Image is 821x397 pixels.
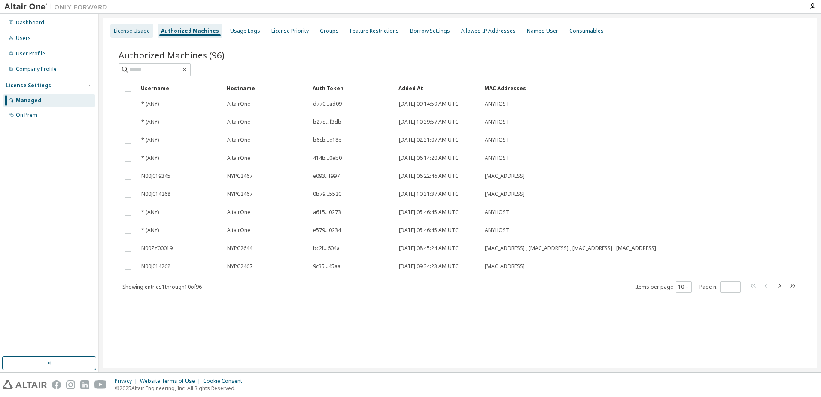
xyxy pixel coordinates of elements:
span: * (ANY) [141,155,159,162]
div: Authorized Machines [161,27,219,34]
div: License Priority [271,27,309,34]
span: ANYHOST [485,155,509,162]
div: Allowed IP Addresses [461,27,516,34]
span: b27d...f3db [313,119,341,125]
span: AltairOne [227,155,250,162]
span: b6cb...e18e [313,137,341,144]
span: e579...0234 [313,227,341,234]
span: bc2f...604a [313,245,340,252]
span: ANYHOST [485,119,509,125]
span: ANYHOST [485,227,509,234]
div: Added At [398,81,477,95]
span: NYPC2467 [227,191,252,198]
span: AltairOne [227,119,250,125]
span: e093...f997 [313,173,340,180]
span: [DATE] 05:46:45 AM UTC [399,227,459,234]
div: Borrow Settings [410,27,450,34]
span: ANYHOST [485,101,509,107]
span: 0b79...5520 [313,191,341,198]
span: Showing entries 1 through 10 of 96 [122,283,202,290]
div: Username [141,81,220,95]
span: NYPC2467 [227,173,252,180]
span: [DATE] 06:14:20 AM UTC [399,155,459,162]
div: Cookie Consent [203,378,247,385]
span: NYPC2644 [227,245,252,252]
span: [DATE] 08:45:24 AM UTC [399,245,459,252]
div: Users [16,35,31,42]
img: linkedin.svg [80,380,89,389]
span: NYPC2467 [227,263,252,270]
span: [DATE] 09:34:23 AM UTC [399,263,459,270]
img: youtube.svg [94,380,107,389]
span: Items per page [635,281,692,293]
span: [DATE] 09:14:59 AM UTC [399,101,459,107]
span: N00J014268 [141,191,170,198]
img: Altair One [4,3,112,11]
span: AltairOne [227,101,250,107]
span: N00J014268 [141,263,170,270]
span: N00J019345 [141,173,170,180]
span: Page n. [699,281,741,293]
p: © 2025 Altair Engineering, Inc. All Rights Reserved. [115,385,247,392]
span: 414b...0eb0 [313,155,342,162]
span: [DATE] 06:22:46 AM UTC [399,173,459,180]
div: Managed [16,97,41,104]
span: [MAC_ADDRESS] , [MAC_ADDRESS] , [MAC_ADDRESS] , [MAC_ADDRESS] [485,245,656,252]
img: instagram.svg [66,380,75,389]
span: AltairOne [227,227,250,234]
div: Hostname [227,81,306,95]
span: [DATE] 10:31:37 AM UTC [399,191,459,198]
button: 10 [678,284,690,290]
span: * (ANY) [141,137,159,144]
img: facebook.svg [52,380,61,389]
div: License Usage [114,27,150,34]
div: Auth Token [313,81,392,95]
span: AltairOne [227,137,250,144]
div: Website Terms of Use [140,378,203,385]
span: ANYHOST [485,137,509,144]
div: User Profile [16,50,45,57]
div: Feature Restrictions [350,27,399,34]
div: Privacy [115,378,140,385]
span: [MAC_ADDRESS] [485,191,525,198]
span: * (ANY) [141,227,159,234]
span: d770...ad09 [313,101,342,107]
span: ANYHOST [485,209,509,216]
span: a615...0273 [313,209,341,216]
span: [DATE] 10:39:57 AM UTC [399,119,459,125]
span: AltairOne [227,209,250,216]
span: Authorized Machines (96) [119,49,225,61]
div: MAC Addresses [484,81,711,95]
div: Dashboard [16,19,44,26]
div: Company Profile [16,66,57,73]
img: altair_logo.svg [3,380,47,389]
span: [MAC_ADDRESS] [485,173,525,180]
div: Named User [527,27,558,34]
span: * (ANY) [141,209,159,216]
span: [DATE] 02:31:07 AM UTC [399,137,459,144]
div: License Settings [6,82,51,89]
span: [DATE] 05:46:45 AM UTC [399,209,459,216]
div: Consumables [569,27,604,34]
span: * (ANY) [141,119,159,125]
span: [MAC_ADDRESS] [485,263,525,270]
span: 9c35...45aa [313,263,341,270]
div: Groups [320,27,339,34]
div: On Prem [16,112,37,119]
div: Usage Logs [230,27,260,34]
span: * (ANY) [141,101,159,107]
span: N00ZY00019 [141,245,173,252]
